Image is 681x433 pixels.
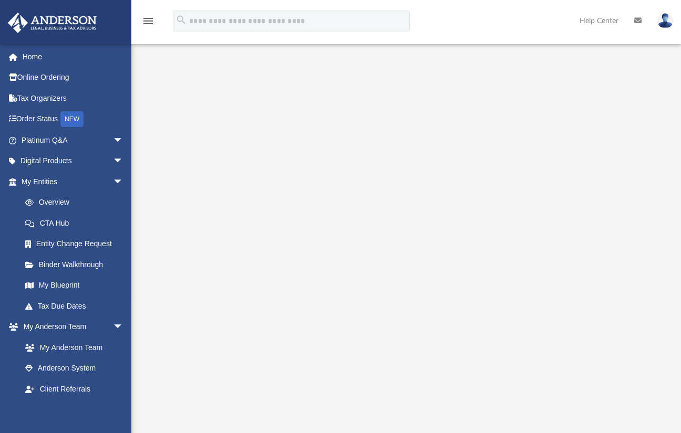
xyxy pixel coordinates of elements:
[15,337,129,358] a: My Anderson Team
[7,67,139,88] a: Online Ordering
[60,111,84,127] div: NEW
[15,254,139,275] a: Binder Walkthrough
[7,316,134,337] a: My Anderson Teamarrow_drop_down
[7,130,139,151] a: Platinum Q&Aarrow_drop_down
[7,171,139,192] a: My Entitiesarrow_drop_down
[15,275,134,296] a: My Blueprint
[7,46,139,67] a: Home
[15,378,134,399] a: Client Referrals
[15,234,139,255] a: Entity Change Request
[15,295,139,316] a: Tax Due Dates
[113,151,134,172] span: arrow_drop_down
[7,88,139,109] a: Tax Organizers
[113,171,134,193] span: arrow_drop_down
[142,15,154,27] i: menu
[142,20,154,27] a: menu
[657,13,673,28] img: User Pic
[113,316,134,338] span: arrow_drop_down
[113,130,134,151] span: arrow_drop_down
[15,358,134,379] a: Anderson System
[7,151,139,172] a: Digital Productsarrow_drop_down
[176,14,187,26] i: search
[15,192,139,213] a: Overview
[7,109,139,130] a: Order StatusNEW
[5,13,100,33] img: Anderson Advisors Platinum Portal
[15,213,139,234] a: CTA Hub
